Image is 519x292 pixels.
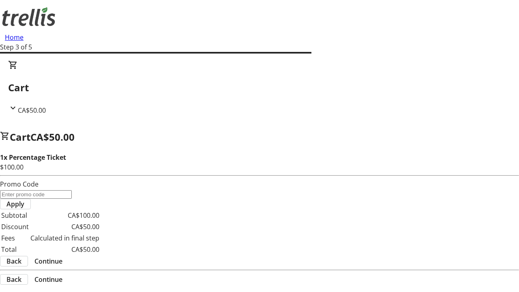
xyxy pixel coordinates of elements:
[30,130,75,144] span: CA$50.00
[30,244,100,255] td: CA$50.00
[10,130,30,144] span: Cart
[6,256,21,266] span: Back
[34,275,62,284] span: Continue
[8,60,511,115] div: CartCA$50.00
[28,275,69,284] button: Continue
[34,256,62,266] span: Continue
[1,221,29,232] td: Discount
[1,244,29,255] td: Total
[8,80,511,95] h2: Cart
[1,233,29,243] td: Fees
[28,256,69,266] button: Continue
[30,233,100,243] td: Calculated in final step
[6,275,21,284] span: Back
[1,210,29,221] td: Subtotal
[6,199,24,209] span: Apply
[30,210,100,221] td: CA$100.00
[30,221,100,232] td: CA$50.00
[18,106,46,115] span: CA$50.00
